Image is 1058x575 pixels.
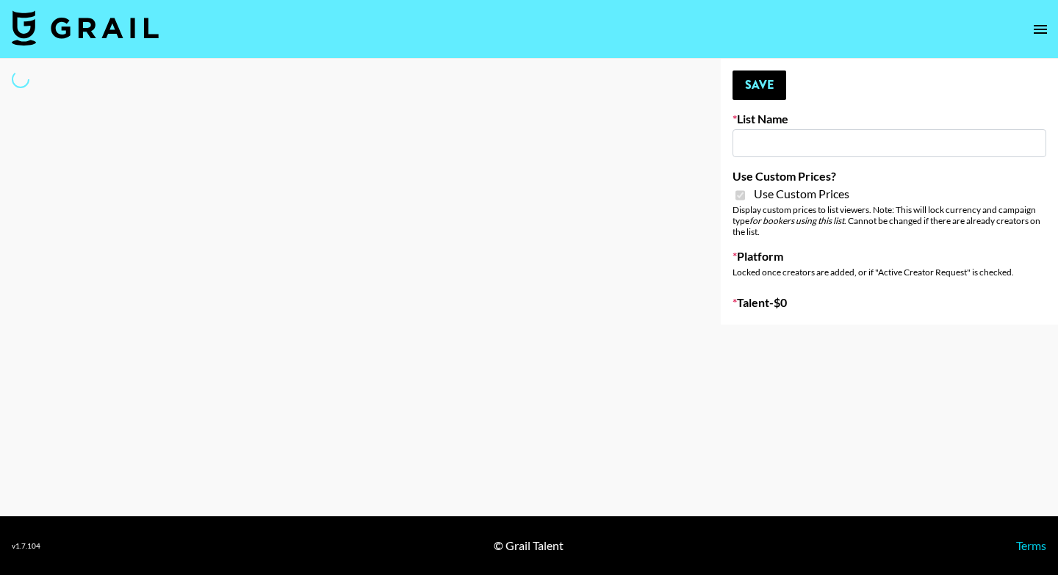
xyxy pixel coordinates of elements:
[749,215,844,226] em: for bookers using this list
[733,204,1046,237] div: Display custom prices to list viewers. Note: This will lock currency and campaign type . Cannot b...
[733,267,1046,278] div: Locked once creators are added, or if "Active Creator Request" is checked.
[733,249,1046,264] label: Platform
[733,295,1046,310] label: Talent - $ 0
[12,541,40,551] div: v 1.7.104
[12,10,159,46] img: Grail Talent
[1026,15,1055,44] button: open drawer
[494,538,564,553] div: © Grail Talent
[733,112,1046,126] label: List Name
[733,169,1046,184] label: Use Custom Prices?
[754,187,849,201] span: Use Custom Prices
[1016,538,1046,552] a: Terms
[733,70,786,100] button: Save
